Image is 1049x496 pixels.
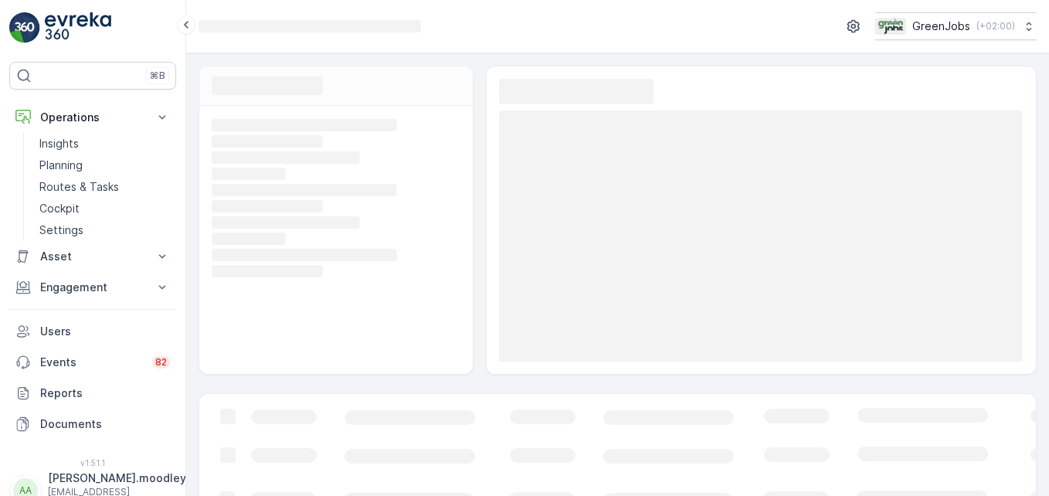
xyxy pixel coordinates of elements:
a: Cockpit [33,198,176,219]
a: Routes & Tasks [33,176,176,198]
a: Users [9,316,176,347]
span: v 1.51.1 [9,458,176,467]
p: Engagement [40,280,145,295]
img: Green_Jobs_Logo.png [875,18,906,35]
p: GreenJobs [912,19,970,34]
a: Events82 [9,347,176,378]
button: Asset [9,241,176,272]
button: Operations [9,102,176,133]
a: Reports [9,378,176,409]
p: ( +02:00 ) [976,20,1015,32]
p: Users [40,324,170,339]
button: Engagement [9,272,176,303]
p: Documents [40,416,170,432]
a: Planning [33,155,176,176]
p: 82 [155,356,167,369]
p: Cockpit [39,201,80,216]
p: [PERSON_NAME].moodley [48,471,186,486]
p: Asset [40,249,145,264]
img: logo [9,12,40,43]
p: Insights [39,136,79,151]
p: Planning [39,158,83,173]
a: Documents [9,409,176,440]
a: Insights [33,133,176,155]
p: Reports [40,386,170,401]
p: ⌘B [150,70,165,82]
button: GreenJobs(+02:00) [875,12,1037,40]
p: Routes & Tasks [39,179,119,195]
a: Settings [33,219,176,241]
p: Operations [40,110,145,125]
img: logo_light-DOdMpM7g.png [45,12,111,43]
p: Events [40,355,143,370]
p: Settings [39,223,83,238]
